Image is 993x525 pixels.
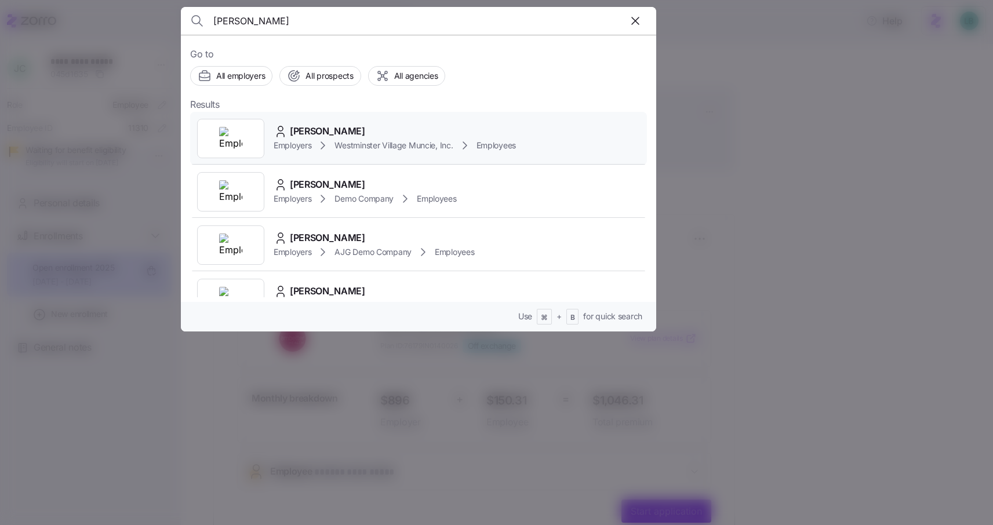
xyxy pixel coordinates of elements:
span: AJG Demo Company [334,246,412,258]
span: Results [190,97,220,112]
span: All agencies [394,70,438,82]
span: Use [518,311,532,322]
span: Employers [274,140,311,151]
span: Demo Company [334,193,394,205]
span: Employees [417,193,456,205]
img: Employer logo [219,287,242,310]
span: + [556,311,562,322]
span: [PERSON_NAME] [290,177,365,192]
span: [PERSON_NAME] [290,231,365,245]
button: All prospects [279,66,361,86]
span: Westminster Village Muncie, Inc. [334,140,453,151]
img: Employer logo [219,234,242,257]
span: Employees [477,140,516,151]
span: [PERSON_NAME] [290,284,365,298]
span: [PERSON_NAME] [290,124,365,138]
button: All employers [190,66,272,86]
span: All prospects [305,70,353,82]
img: Employer logo [219,180,242,203]
span: ⌘ [541,313,548,323]
span: Employers [274,246,311,258]
span: All employers [216,70,265,82]
span: Employees [435,246,474,258]
span: Go to [190,47,647,61]
span: for quick search [583,311,642,322]
span: B [570,313,575,323]
img: Employer logo [219,127,242,150]
button: All agencies [368,66,446,86]
span: Employers [274,193,311,205]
